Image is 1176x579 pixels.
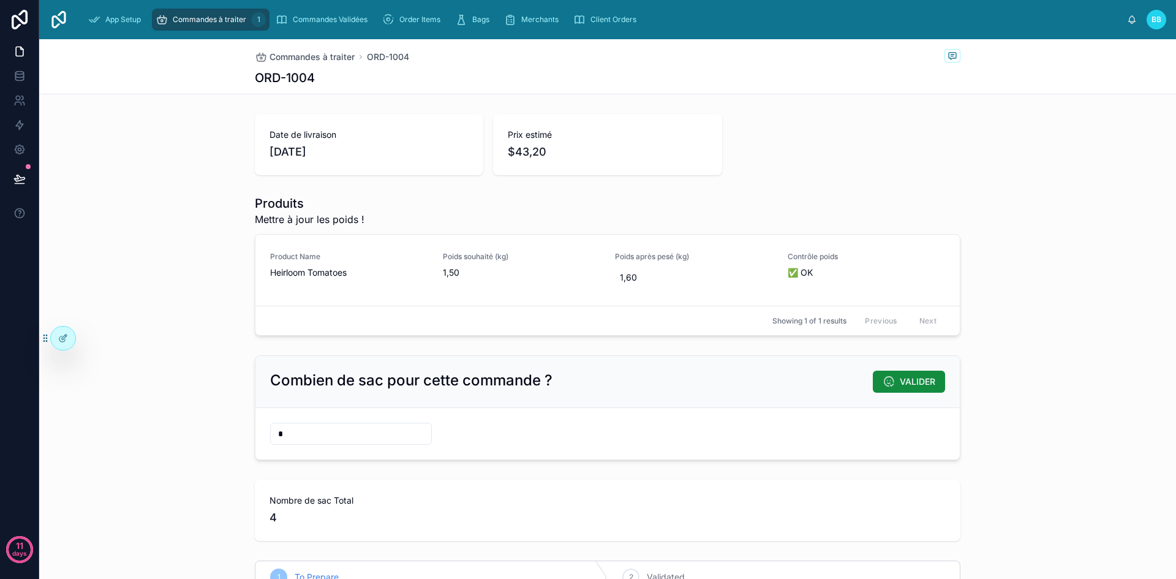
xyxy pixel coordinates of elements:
[1151,15,1161,25] span: BB
[12,545,27,562] p: days
[269,129,469,141] span: Date de livraison
[521,15,559,25] span: Merchants
[590,15,636,25] span: Client Orders
[570,9,645,31] a: Client Orders
[269,51,355,63] span: Commandes à traiter
[255,195,364,212] h1: Produits
[508,143,707,161] span: $43,20
[255,212,364,227] span: Mettre à jour les poids !
[269,143,469,161] span: [DATE]
[152,9,269,31] a: Commandes à traiter1
[367,51,409,63] a: ORD-1004
[269,509,946,526] span: 4
[472,15,489,25] span: Bags
[270,267,428,279] span: Heirloom Tomatoes
[49,10,69,29] img: App logo
[451,9,498,31] a: Bags
[500,9,567,31] a: Merchants
[105,15,141,25] span: App Setup
[443,252,601,262] span: Poids souhaité (kg)
[443,267,601,279] span: 1,50
[788,267,946,279] span: ✅ OK
[772,316,846,326] span: Showing 1 of 1 results
[16,540,23,552] p: 11
[255,51,355,63] a: Commandes à traiter
[615,252,773,262] span: Poids après pesé (kg)
[399,15,440,25] span: Order Items
[85,9,149,31] a: App Setup
[173,15,246,25] span: Commandes à traiter
[900,376,935,388] span: VALIDER
[270,252,428,262] span: Product Name
[255,69,315,86] h1: ORD-1004
[873,371,945,393] button: VALIDER
[272,9,376,31] a: Commandes Validées
[269,494,946,507] span: Nombre de sac Total
[293,15,367,25] span: Commandes Validées
[270,371,552,390] h2: Combien de sac pour cette commande ?
[78,6,1127,33] div: scrollable content
[620,271,768,284] span: 1,60
[508,129,707,141] span: Prix estimé
[788,252,946,262] span: Contrôle poids
[251,12,266,27] div: 1
[379,9,449,31] a: Order Items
